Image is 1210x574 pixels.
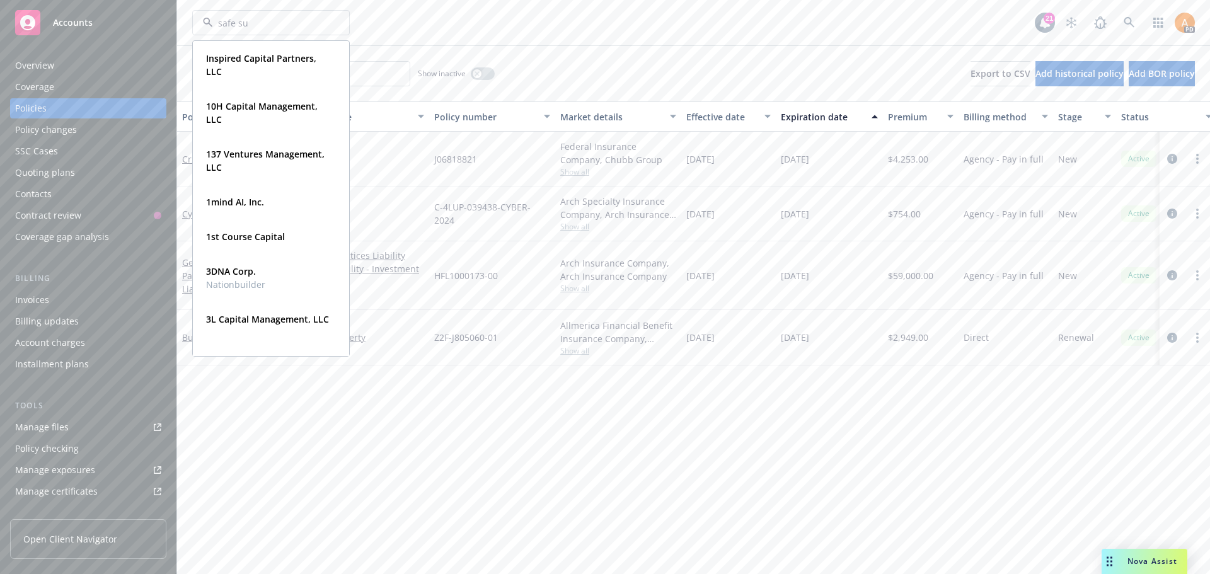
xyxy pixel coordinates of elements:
span: $59,000.00 [888,269,933,282]
strong: 1mind AI, Inc. [206,196,264,208]
a: Cyber Liability [277,207,424,221]
a: Manage files [10,417,166,437]
span: [DATE] [781,207,809,221]
a: Overview [10,55,166,76]
a: Policies [10,98,166,118]
div: Arch Specialty Insurance Company, Arch Insurance Company, Coalition Insurance Solutions (MGA) [560,195,676,221]
button: Premium [883,101,959,132]
div: Contract review [15,205,81,226]
span: Nationbuilder [206,278,265,291]
div: Arch Insurance Company, Arch Insurance Company [560,256,676,283]
span: [DATE] [686,269,715,282]
div: Federal Insurance Company, Chubb Group [560,140,676,166]
span: Agency - Pay in full [964,269,1044,282]
div: Status [1121,110,1198,123]
a: Account charges [10,333,166,353]
span: Show all [560,221,676,232]
span: Show all [560,345,676,356]
span: Agency - Pay in full [964,152,1044,166]
a: Search [1117,10,1142,35]
span: [DATE] [781,269,809,282]
div: Billing method [964,110,1034,123]
a: Policy checking [10,439,166,459]
div: Effective date [686,110,757,123]
div: Policies [15,98,47,118]
div: Invoices [15,290,49,310]
div: Manage files [15,417,69,437]
a: Contract review [10,205,166,226]
button: Effective date [681,101,776,132]
span: [DATE] [781,331,809,344]
div: Coverage gap analysis [15,227,109,247]
a: SSC Cases [10,141,166,161]
a: Professional Liability - Investment Advisors [277,262,424,289]
button: Lines of coverage [272,101,429,132]
div: Policy number [434,110,536,123]
div: Policy details [182,110,253,123]
span: Active [1126,270,1151,281]
a: Manage exposures [10,460,166,480]
div: Overview [15,55,54,76]
div: Quoting plans [15,163,75,183]
strong: 1st Course Capital [206,231,285,243]
a: General Liability [277,318,424,331]
span: Accounts [53,18,93,28]
button: Billing method [959,101,1053,132]
span: C-4LUP-039438-CYBER-2024 [434,200,550,227]
div: Allmerica Financial Benefit Insurance Company, Hanover Insurance Group [560,319,676,345]
a: Manage BORs [10,503,166,523]
a: circleInformation [1165,151,1180,166]
strong: 3DNA Corp. [206,265,256,277]
div: Installment plans [15,354,89,374]
a: Report a Bug [1088,10,1113,35]
a: 1 more [277,289,424,302]
div: Expiration date [781,110,864,123]
span: [DATE] [686,331,715,344]
a: General Partnership Liability [182,256,249,308]
span: Renewal [1058,331,1094,344]
a: more [1190,151,1205,166]
span: Agency - Pay in full [964,207,1044,221]
a: Coverage [10,77,166,97]
a: Installment plans [10,354,166,374]
div: Premium [888,110,940,123]
div: Tools [10,399,166,412]
input: Filter by keyword [213,16,324,30]
div: Billing [10,272,166,285]
span: $754.00 [888,207,921,221]
span: [DATE] [686,152,715,166]
a: circleInformation [1165,268,1180,283]
strong: 10H Capital Management, LLC [206,100,318,125]
a: Invoices [10,290,166,310]
a: Commercial Property [277,331,424,344]
span: Show all [560,166,676,177]
a: Switch app [1146,10,1171,35]
div: Drag to move [1102,549,1117,574]
a: more [1190,268,1205,283]
a: more [1190,206,1205,221]
span: Add historical policy [1035,67,1124,79]
button: Add BOR policy [1129,61,1195,86]
button: Export to CSV [971,61,1030,86]
a: more [1190,330,1205,345]
strong: 3L Capital Management, LLC [206,313,329,325]
div: Stage [1058,110,1097,123]
a: Billing updates [10,311,166,331]
span: Add BOR policy [1129,67,1195,79]
div: Billing updates [15,311,79,331]
span: Show all [560,283,676,294]
span: Active [1126,208,1151,219]
span: Show inactive [418,68,466,79]
div: Manage exposures [15,460,95,480]
button: Stage [1053,101,1116,132]
div: Market details [560,110,662,123]
a: 2 more [277,344,424,357]
button: Add historical policy [1035,61,1124,86]
a: Accounts [10,5,166,40]
span: Direct [964,331,989,344]
a: Employment Practices Liability [277,249,424,262]
span: New [1058,207,1077,221]
span: Active [1126,153,1151,164]
a: circleInformation [1165,206,1180,221]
